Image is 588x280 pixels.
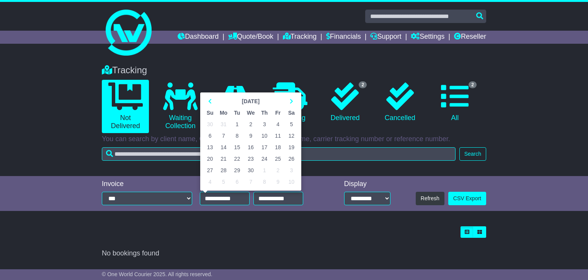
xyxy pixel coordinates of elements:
[217,96,284,107] th: Select Month
[271,153,284,165] td: 25
[217,153,230,165] td: 21
[258,130,271,142] td: 10
[244,142,258,153] td: 16
[258,119,271,130] td: 3
[203,142,217,153] td: 13
[228,31,273,44] a: Quote/Book
[285,153,298,165] td: 26
[258,142,271,153] td: 17
[217,119,230,130] td: 31
[102,180,192,188] div: Invoice
[217,142,230,153] td: 14
[416,192,444,205] button: Refresh
[230,142,244,153] td: 15
[258,107,271,119] th: Th
[244,130,258,142] td: 9
[271,165,284,176] td: 2
[244,107,258,119] th: We
[454,31,486,44] a: Reseller
[217,107,230,119] th: Mo
[230,119,244,130] td: 1
[359,81,367,88] span: 2
[203,165,217,176] td: 27
[203,153,217,165] td: 20
[266,80,314,125] a: Delivering
[203,119,217,130] td: 30
[217,130,230,142] td: 7
[157,80,204,133] a: Waiting Collection
[285,119,298,130] td: 5
[322,80,369,125] a: 2 Delivered
[230,107,244,119] th: Tu
[203,130,217,142] td: 6
[326,31,361,44] a: Financials
[285,142,298,153] td: 19
[244,176,258,188] td: 7
[258,165,271,176] td: 1
[102,249,486,258] div: No bookings found
[271,142,284,153] td: 18
[178,31,219,44] a: Dashboard
[230,176,244,188] td: 6
[271,176,284,188] td: 9
[411,31,444,44] a: Settings
[459,147,486,161] button: Search
[258,176,271,188] td: 8
[217,176,230,188] td: 5
[285,176,298,188] td: 10
[230,165,244,176] td: 29
[258,153,271,165] td: 24
[271,107,284,119] th: Fr
[203,176,217,188] td: 4
[230,153,244,165] td: 22
[203,107,217,119] th: Su
[283,31,317,44] a: Tracking
[98,65,490,76] div: Tracking
[344,180,391,188] div: Display
[102,80,149,133] a: Not Delivered
[469,81,477,88] span: 2
[448,192,486,205] a: CSV Export
[244,165,258,176] td: 30
[271,130,284,142] td: 11
[376,80,423,125] a: Cancelled
[370,31,401,44] a: Support
[217,165,230,176] td: 28
[102,271,212,277] span: © One World Courier 2025. All rights reserved.
[285,130,298,142] td: 12
[244,119,258,130] td: 2
[230,130,244,142] td: 8
[271,119,284,130] td: 4
[285,165,298,176] td: 3
[244,153,258,165] td: 23
[102,135,486,143] p: You can search by client name, OWC tracking number, carrier name, carrier tracking number or refe...
[431,80,479,125] a: 2 All
[285,107,298,119] th: Sa
[212,80,259,125] a: In Transit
